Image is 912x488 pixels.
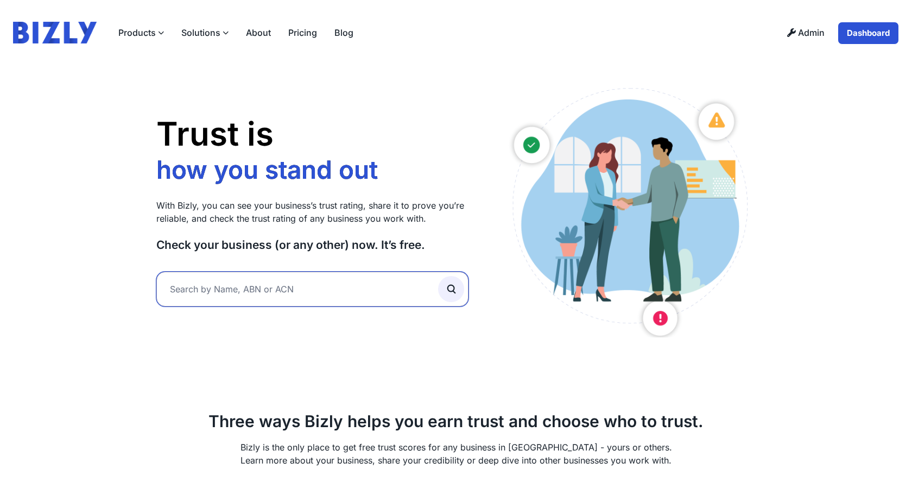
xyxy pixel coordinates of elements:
[778,22,833,45] a: Admin
[110,22,173,43] label: Products
[501,83,756,337] img: Australian small business owners illustration
[173,22,237,43] label: Solutions
[156,185,384,217] li: who you work with
[13,22,97,43] img: bizly_logo.svg
[237,22,280,43] a: About
[280,22,326,43] a: Pricing
[156,199,468,225] p: With Bizly, you can see your business’s trust rating, share it to prove you’re reliable, and chec...
[838,22,899,45] a: Dashboard
[156,154,384,185] li: how you stand out
[156,411,756,432] h2: Three ways Bizly helps you earn trust and choose who to trust.
[156,441,756,467] p: Bizly is the only place to get free trust scores for any business in [GEOGRAPHIC_DATA] - yours or...
[326,22,362,43] a: Blog
[156,272,468,306] input: Search by Name, ABN or ACN
[156,114,274,153] span: Trust is
[156,238,468,252] h3: Check your business (or any other) now. It’s free.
